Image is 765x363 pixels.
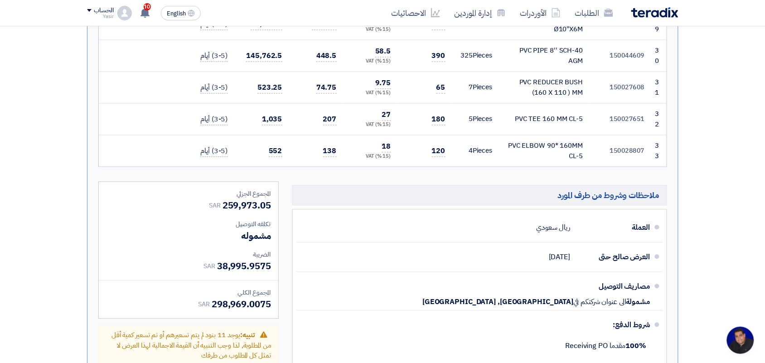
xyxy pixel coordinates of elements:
[246,50,282,62] span: 145,762.5
[382,109,391,121] span: 27
[453,103,500,135] td: Pieces
[507,140,583,161] div: PVC ELBOW 90* 160MM CL-5
[432,50,445,62] span: 390
[223,198,271,212] span: 259,973.05
[144,3,151,10] span: 10
[106,288,271,297] div: المجموع الكلي
[652,40,667,72] td: 30
[591,40,652,72] td: 150044609
[626,340,647,351] strong: 100%
[200,82,228,93] span: (3-5) أيام
[351,121,391,129] div: (15 %) VAT
[652,103,667,135] td: 32
[453,40,500,72] td: Pieces
[87,14,114,19] div: Yasir
[507,45,583,66] div: PVC PIPE 8'' SCH-40 AGM
[432,145,445,157] span: 120
[652,72,667,103] td: 31
[292,185,667,205] h5: ملاحظات وشروط من طرف المورد
[323,114,337,125] span: 207
[203,261,215,271] span: SAR
[257,82,282,93] span: 523.25
[591,135,652,167] td: 150028807
[375,46,391,57] span: 58.5
[316,50,337,62] span: 448.5
[209,201,221,210] span: SAR
[200,114,228,125] span: (3-5) أيام
[578,276,650,297] div: مصاريف التوصيل
[375,77,391,89] span: 9.75
[200,50,228,62] span: (3-5) أيام
[513,2,568,24] a: الأوردرات
[631,7,678,18] img: Teradix logo
[117,6,132,20] img: profile_test.png
[351,89,391,97] div: (15 %) VAT
[262,114,282,125] span: 1,035
[161,6,201,20] button: English
[241,330,255,340] span: تنبيه:
[727,327,754,354] div: Open chat
[574,297,626,306] span: الى عنوان شركتكم في
[453,135,500,167] td: Pieces
[382,141,391,152] span: 18
[422,297,573,306] span: [GEOGRAPHIC_DATA], [GEOGRAPHIC_DATA]
[316,82,337,93] span: 74.75
[198,300,210,309] span: SAR
[460,50,473,60] span: 325
[453,72,500,103] td: Pieces
[111,330,271,360] span: يوجد 11 بنود لم يتم تسعيرهم أو تم تسعير كمية أقل من المطلوبة, لذا وجب التنبيه أن القيمة الاجمالية...
[536,219,570,236] div: ريال سعودي
[106,250,271,259] div: الضريبة
[507,77,583,97] div: PVC REDUCER BUSH (160 X 110 ) MM
[200,145,228,157] span: (3-5) أيام
[591,72,652,103] td: 150027608
[447,2,513,24] a: إدارة الموردين
[94,7,114,15] div: الحساب
[167,10,186,17] span: English
[469,145,473,155] span: 4
[106,189,271,198] div: المجموع الجزئي
[652,135,667,167] td: 33
[351,153,391,160] div: (15 %) VAT
[469,82,473,92] span: 7
[436,82,445,93] span: 65
[591,103,652,135] td: 150027651
[269,145,282,157] span: 552
[351,26,391,34] div: (15 %) VAT
[432,114,445,125] span: 180
[626,297,650,306] span: مشمولة
[578,217,650,238] div: العملة
[217,259,271,273] span: 38,995.9575
[311,314,650,336] div: شروط الدفع:
[241,229,271,242] span: مشموله
[323,145,337,157] span: 138
[566,340,647,351] span: مقدما Receiving PO
[568,2,620,24] a: الطلبات
[351,58,391,65] div: (15 %) VAT
[469,114,473,124] span: 5
[106,219,271,229] div: تكلفه التوصيل
[578,246,650,268] div: العرض صالح حتى
[384,2,447,24] a: الاحصائيات
[549,252,570,261] span: [DATE]
[212,297,271,311] span: 298,969.0075
[507,114,583,124] div: PVC TEE 160 MM CL-5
